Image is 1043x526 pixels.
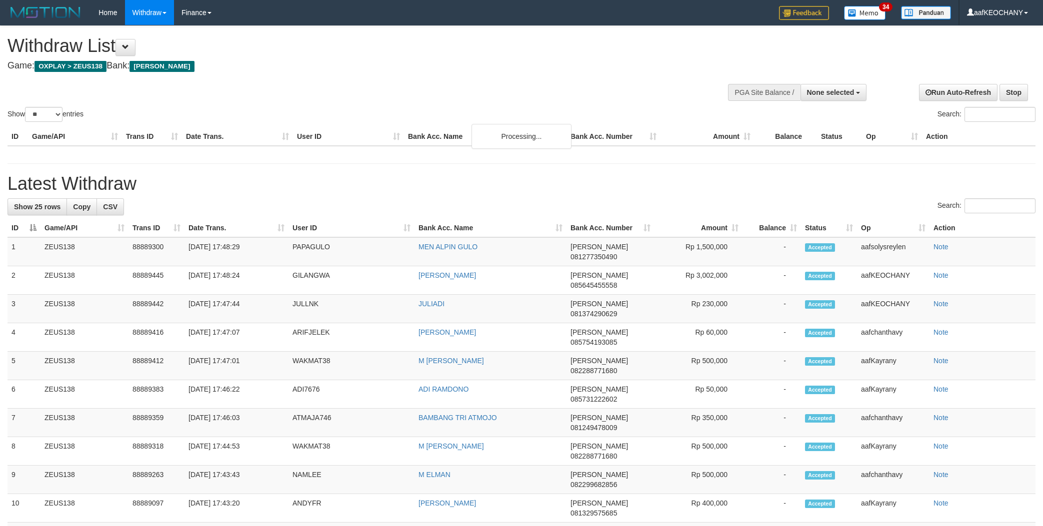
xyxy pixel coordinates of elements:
th: Action [929,219,1035,237]
td: 4 [7,323,40,352]
td: - [742,295,801,323]
span: CSV [103,203,117,211]
th: Game/API: activate to sort column ascending [40,219,128,237]
td: Rp 500,000 [654,352,742,380]
td: [DATE] 17:46:03 [184,409,288,437]
img: Button%20Memo.svg [844,6,886,20]
span: [PERSON_NAME] [570,385,628,393]
td: [DATE] 17:48:29 [184,237,288,266]
td: aafchanthavy [857,409,929,437]
th: User ID [293,127,404,146]
td: aafKEOCHANY [857,266,929,295]
span: None selected [807,88,854,96]
span: Copy 081277350490 to clipboard [570,253,617,261]
td: ZEUS138 [40,494,128,523]
td: 88889442 [128,295,184,323]
td: ATMAJA746 [288,409,414,437]
td: [DATE] 17:47:07 [184,323,288,352]
td: Rp 1,500,000 [654,237,742,266]
td: aafKayrany [857,437,929,466]
label: Search: [937,107,1035,122]
td: 88889416 [128,323,184,352]
th: Trans ID: activate to sort column ascending [128,219,184,237]
td: 88889383 [128,380,184,409]
span: Accepted [805,272,835,280]
th: Amount [660,127,754,146]
td: Rp 500,000 [654,466,742,494]
a: CSV [96,198,124,215]
a: Show 25 rows [7,198,67,215]
td: JULLNK [288,295,414,323]
span: Accepted [805,300,835,309]
td: 88889318 [128,437,184,466]
a: JULIADI [418,300,444,308]
a: Note [933,328,948,336]
span: Accepted [805,471,835,480]
td: 7 [7,409,40,437]
td: WAKMAT38 [288,437,414,466]
td: [DATE] 17:43:43 [184,466,288,494]
span: [PERSON_NAME] [570,471,628,479]
a: Note [933,300,948,308]
a: [PERSON_NAME] [418,499,476,507]
td: - [742,352,801,380]
span: [PERSON_NAME] [570,499,628,507]
button: None selected [800,84,867,101]
img: MOTION_logo.png [7,5,83,20]
span: Copy 082288771680 to clipboard [570,367,617,375]
label: Show entries [7,107,83,122]
td: 88889097 [128,494,184,523]
h1: Withdraw List [7,36,685,56]
td: - [742,409,801,437]
span: [PERSON_NAME] [570,300,628,308]
span: Copy [73,203,90,211]
td: aafKEOCHANY [857,295,929,323]
td: [DATE] 17:44:53 [184,437,288,466]
td: 88889412 [128,352,184,380]
td: - [742,237,801,266]
td: - [742,466,801,494]
td: 1 [7,237,40,266]
td: 10 [7,494,40,523]
span: Copy 082288771680 to clipboard [570,452,617,460]
span: Accepted [805,243,835,252]
td: - [742,380,801,409]
span: Accepted [805,329,835,337]
span: [PERSON_NAME] [570,328,628,336]
span: OXPLAY > ZEUS138 [34,61,106,72]
span: Accepted [805,386,835,394]
td: GILANGWA [288,266,414,295]
span: [PERSON_NAME] [570,442,628,450]
td: Rp 60,000 [654,323,742,352]
th: Op [862,127,922,146]
th: User ID: activate to sort column ascending [288,219,414,237]
td: ZEUS138 [40,266,128,295]
a: Note [933,471,948,479]
img: panduan.png [901,6,951,19]
td: aafsolysreylen [857,237,929,266]
a: [PERSON_NAME] [418,271,476,279]
th: Status [817,127,862,146]
span: Copy 081374290629 to clipboard [570,310,617,318]
th: Date Trans.: activate to sort column ascending [184,219,288,237]
span: Copy 085645455558 to clipboard [570,281,617,289]
th: Balance [754,127,817,146]
td: 88889445 [128,266,184,295]
td: 9 [7,466,40,494]
td: Rp 3,002,000 [654,266,742,295]
td: 3 [7,295,40,323]
th: ID [7,127,28,146]
td: 88889359 [128,409,184,437]
td: 88889300 [128,237,184,266]
span: Accepted [805,500,835,508]
th: Bank Acc. Name: activate to sort column ascending [414,219,566,237]
td: 2 [7,266,40,295]
td: 88889263 [128,466,184,494]
th: Game/API [28,127,122,146]
a: M ELMAN [418,471,450,479]
a: Note [933,385,948,393]
td: ANDYFR [288,494,414,523]
td: - [742,323,801,352]
input: Search: [964,107,1035,122]
span: [PERSON_NAME] [570,271,628,279]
